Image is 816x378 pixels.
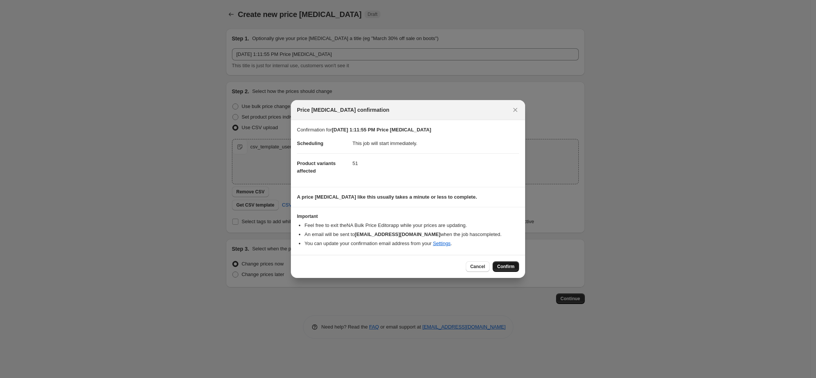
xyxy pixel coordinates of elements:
[466,261,490,272] button: Cancel
[304,222,519,229] li: Feel free to exit the NA Bulk Price Editor app while your prices are updating.
[470,264,485,270] span: Cancel
[433,241,451,246] a: Settings
[297,160,336,174] span: Product variants affected
[510,105,521,115] button: Close
[297,126,519,134] p: Confirmation for
[355,231,440,237] b: [EMAIL_ADDRESS][DOMAIN_NAME]
[493,261,519,272] button: Confirm
[304,240,519,247] li: You can update your confirmation email address from your .
[352,134,519,153] dd: This job will start immediately.
[352,153,519,173] dd: 51
[497,264,515,270] span: Confirm
[304,231,519,238] li: An email will be sent to when the job has completed .
[297,213,519,219] h3: Important
[297,140,323,146] span: Scheduling
[297,106,389,114] span: Price [MEDICAL_DATA] confirmation
[332,127,431,133] b: [DATE] 1:11:55 PM Price [MEDICAL_DATA]
[297,194,477,200] b: A price [MEDICAL_DATA] like this usually takes a minute or less to complete.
